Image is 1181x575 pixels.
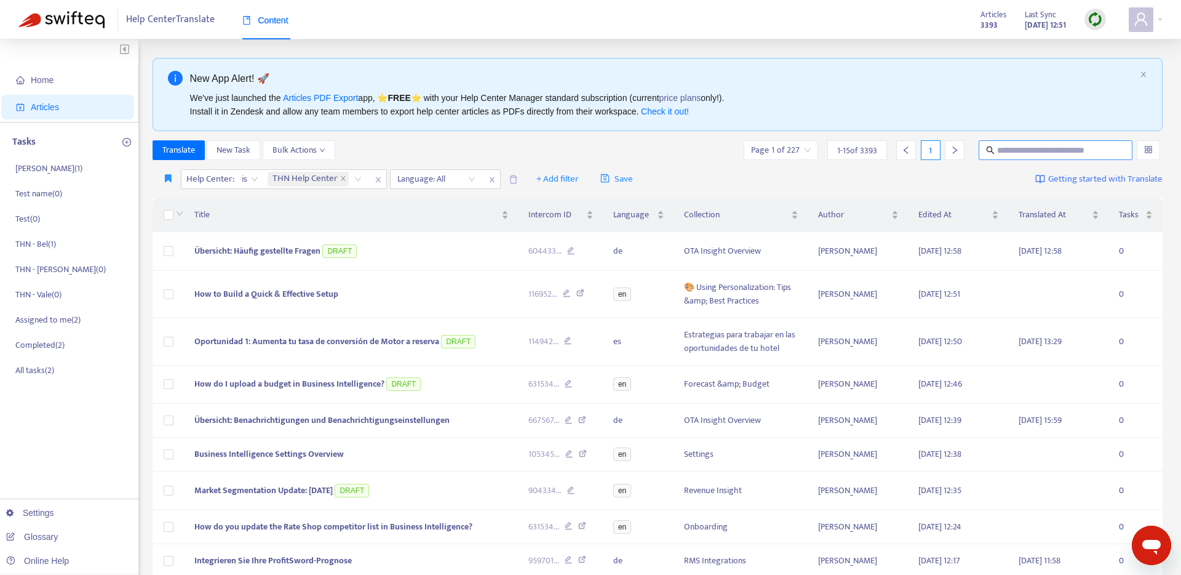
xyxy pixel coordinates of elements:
[528,448,560,461] span: 105345 ...
[190,91,1135,118] div: We've just launched the app, ⭐ ⭐️ with your Help Center Manager standard subscription (current on...
[190,71,1135,86] div: New App Alert! 🚀
[194,520,472,534] span: How do you update the Rate Shop competitor list in Business Intelligence?
[818,208,889,222] span: Author
[674,404,808,438] td: OTA Insight Overview
[509,175,518,184] span: delete
[528,484,562,497] span: 904334 ...
[185,198,519,232] th: Title
[6,508,54,518] a: Settings
[528,335,559,348] span: 114942 ...
[12,135,36,150] p: Tasks
[674,472,808,510] td: Revenue Insight
[808,404,909,438] td: [PERSON_NAME]
[674,510,808,544] td: Onboarding
[528,520,559,534] span: 631534 ...
[808,232,909,271] td: [PERSON_NAME]
[176,210,183,217] span: down
[528,414,559,427] span: 667567 ...
[386,377,421,391] span: DRAFT
[1088,12,1103,27] img: sync.dc5367851b00ba804db3.png
[283,93,358,103] a: Articles PDF Export
[1119,208,1143,222] span: Tasks
[153,140,205,160] button: Translate
[918,208,989,222] span: Edited At
[15,212,40,225] p: Test ( 0 )
[808,318,909,366] td: [PERSON_NAME]
[1035,169,1163,189] a: Getting started with Translate
[808,438,909,472] td: [PERSON_NAME]
[1109,510,1163,544] td: 0
[15,238,56,251] p: THN - Bel ( 1 )
[1025,8,1056,22] span: Last Sync
[1109,198,1163,232] th: Tasks
[1109,472,1163,510] td: 0
[1140,71,1147,79] button: close
[194,287,338,301] span: How to Build a Quick & Effective Setup
[1048,172,1163,187] span: Getting started with Translate
[16,76,25,84] span: home
[15,162,82,175] p: [PERSON_NAME] ( 1 )
[837,144,877,157] span: 1 - 15 of 3393
[603,404,674,438] td: de
[194,377,384,391] span: How do I upload a budget in Business Intelligence?
[1025,18,1066,32] strong: [DATE] 12:51
[1019,334,1062,348] span: [DATE] 13:29
[126,8,215,31] span: Help Center Translate
[918,244,961,258] span: [DATE] 12:58
[641,107,689,116] a: Check it out!
[909,198,1009,232] th: Edited At
[918,334,962,348] span: [DATE] 12:50
[340,175,346,183] span: close
[217,143,250,157] span: New Task
[902,146,910,155] span: left
[603,198,674,232] th: Language
[194,447,344,461] span: Business Intelligence Settings Overview
[674,438,808,472] td: Settings
[194,244,320,258] span: Übersicht: Häufig gestellte Fragen
[528,287,557,301] span: 116952 ...
[527,169,588,189] button: + Add filter
[674,318,808,366] td: Estrategias para trabajar en las oportunidades de tu hotel
[6,532,58,542] a: Glossary
[613,377,631,391] span: en
[1019,413,1062,427] span: [DATE] 15:59
[536,172,579,187] span: + Add filter
[528,554,559,568] span: 959701 ...
[319,147,325,153] span: down
[674,271,808,318] td: 🎨 Using Personalization: Tips &amp; Best Practices
[918,377,962,391] span: [DATE] 12:46
[16,103,25,111] span: account-book
[1134,12,1148,26] span: user
[918,447,961,461] span: [DATE] 12:38
[950,146,959,155] span: right
[1009,198,1109,232] th: Translated At
[986,146,995,155] span: search
[613,520,631,534] span: en
[808,198,909,232] th: Author
[921,140,940,160] div: 1
[808,366,909,404] td: [PERSON_NAME]
[15,288,62,301] p: THN - Vale ( 0 )
[263,140,335,160] button: Bulk Actionsdown
[441,335,475,348] span: DRAFT
[918,553,960,568] span: [DATE] 12:17
[674,232,808,271] td: OTA Insight Overview
[600,172,633,187] span: Save
[674,366,808,404] td: Forecast &amp; Budget
[528,208,584,222] span: Intercom ID
[242,16,251,25] span: book
[18,11,105,28] img: Swifteq
[613,484,631,497] span: en
[808,472,909,510] td: [PERSON_NAME]
[194,208,499,222] span: Title
[194,413,450,427] span: Übersicht: Benachrichtigungen und Benachrichtigungseinstellungen
[659,93,701,103] a: price plans
[15,339,65,352] p: Completed ( 2 )
[322,244,357,258] span: DRAFT
[15,364,54,377] p: All tasks ( 2 )
[918,413,961,427] span: [DATE] 12:39
[1109,438,1163,472] td: 0
[613,287,631,301] span: en
[1109,271,1163,318] td: 0
[980,8,1006,22] span: Articles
